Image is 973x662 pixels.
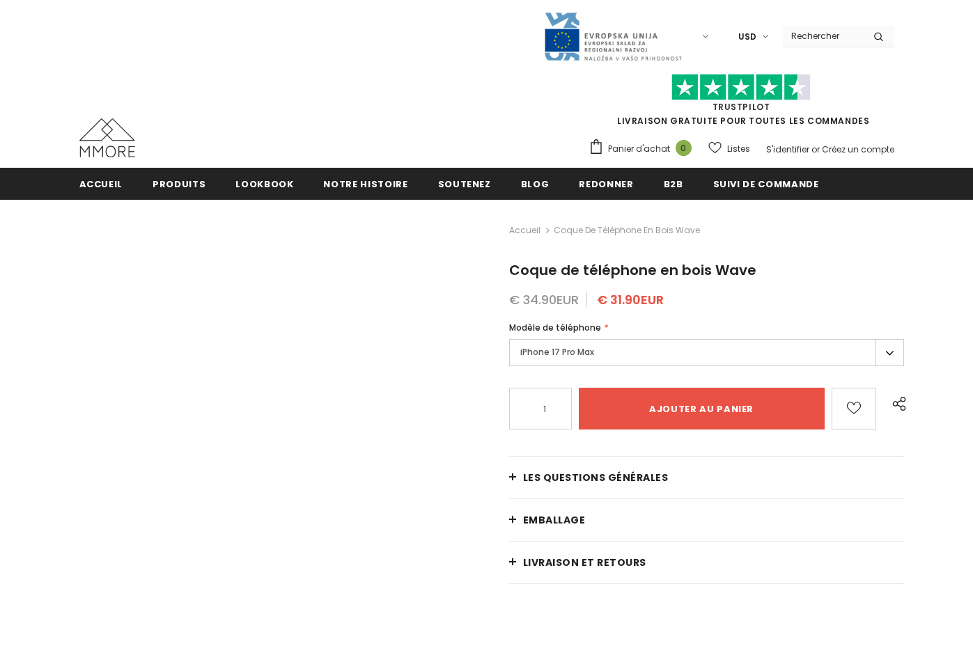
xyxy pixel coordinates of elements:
[79,178,123,191] span: Accueil
[438,168,491,199] a: soutenez
[664,168,683,199] a: B2B
[523,513,586,527] span: EMBALLAGE
[708,136,750,161] a: Listes
[543,30,683,42] a: Javni Razpis
[608,142,670,156] span: Panier d'achat
[579,178,633,191] span: Redonner
[766,143,809,155] a: S'identifier
[323,168,407,199] a: Notre histoire
[543,11,683,62] img: Javni Razpis
[579,388,825,429] input: Ajouter au panier
[713,168,819,199] a: Suivi de commande
[523,555,646,569] span: Livraison et retours
[671,74,811,101] img: Faites confiance aux étoiles pilotes
[509,457,905,498] a: Les questions générales
[509,499,905,541] a: EMBALLAGE
[235,178,293,191] span: Lookbook
[597,291,664,308] span: € 31.90EUR
[676,140,692,156] span: 0
[727,142,750,156] span: Listes
[79,168,123,199] a: Accueil
[438,178,491,191] span: soutenez
[521,168,550,199] a: Blog
[153,168,205,199] a: Produits
[738,30,756,44] span: USD
[811,143,820,155] span: or
[323,178,407,191] span: Notre histoire
[521,178,550,191] span: Blog
[509,339,905,366] label: iPhone 17 Pro Max
[509,260,756,280] span: Coque de téléphone en bois Wave
[509,291,579,308] span: € 34.90EUR
[589,80,894,127] span: LIVRAISON GRATUITE POUR TOUTES LES COMMANDES
[79,118,135,157] img: Cas MMORE
[509,222,540,239] a: Accueil
[589,139,699,159] a: Panier d'achat 0
[153,178,205,191] span: Produits
[235,168,293,199] a: Lookbook
[822,143,894,155] a: Créez un compte
[523,471,669,484] span: Les questions générales
[579,168,633,199] a: Redonner
[713,101,770,113] a: TrustPilot
[664,178,683,191] span: B2B
[713,178,819,191] span: Suivi de commande
[509,322,601,333] span: Modèle de téléphone
[509,542,905,583] a: Livraison et retours
[554,222,700,239] span: Coque de téléphone en bois Wave
[783,26,863,46] input: Search Site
